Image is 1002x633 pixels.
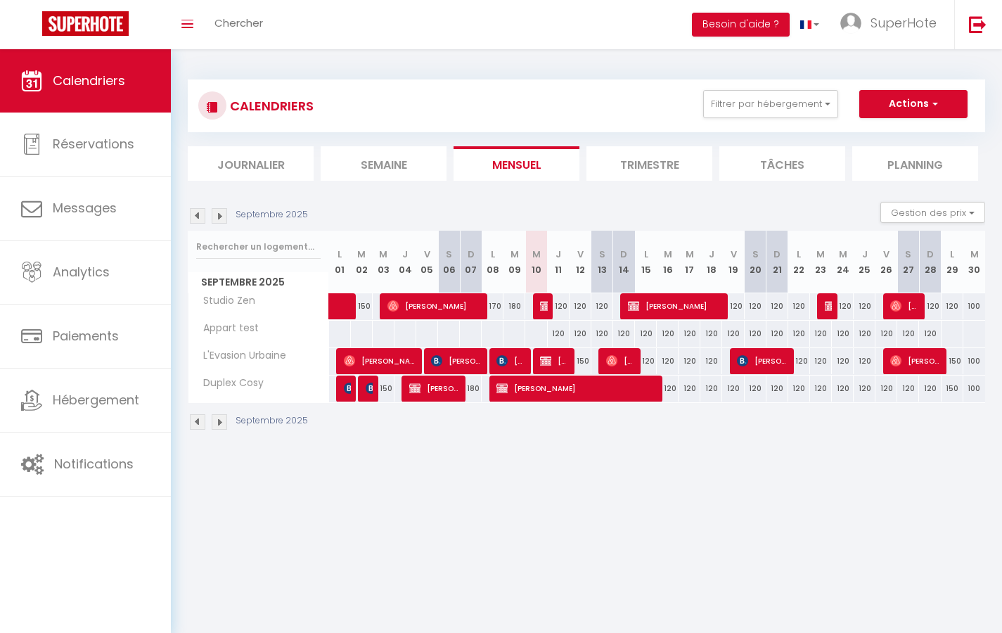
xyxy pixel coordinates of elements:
div: 120 [810,376,832,402]
div: 150 [570,348,591,374]
div: 120 [570,293,591,319]
div: 170 [482,293,503,319]
div: 120 [679,321,700,347]
button: Gestion des prix [880,202,985,223]
div: 120 [679,376,700,402]
div: 120 [788,293,810,319]
span: [PERSON_NAME] [409,375,460,402]
th: 29 [942,231,963,293]
abbr: M [357,248,366,261]
th: 12 [570,231,591,293]
span: Analytics [53,263,110,281]
abbr: L [797,248,801,261]
div: 120 [722,376,744,402]
span: [PERSON_NAME] [387,293,482,319]
span: Studio Zen [191,293,259,309]
li: Planning [852,146,978,181]
div: 120 [788,321,810,347]
abbr: M [816,248,825,261]
div: 120 [788,348,810,374]
span: [PERSON_NAME] [PERSON_NAME] [825,293,832,319]
div: 120 [919,321,941,347]
div: 120 [788,376,810,402]
abbr: V [577,248,584,261]
th: 05 [416,231,438,293]
span: Chercher [214,15,263,30]
th: 14 [613,231,635,293]
th: 30 [963,231,985,293]
abbr: J [555,248,561,261]
span: [PERSON_NAME] [496,347,525,374]
div: 120 [942,293,963,319]
abbr: M [664,248,672,261]
abbr: J [402,248,408,261]
div: 120 [875,321,897,347]
th: 18 [700,231,722,293]
abbr: M [510,248,519,261]
div: 120 [635,321,657,347]
span: [PERSON_NAME] [496,375,656,402]
div: 120 [591,293,613,319]
div: 120 [897,321,919,347]
div: 120 [613,321,635,347]
span: [PERSON_NAME] [344,347,416,374]
div: 120 [832,376,854,402]
th: 02 [351,231,373,293]
div: 120 [700,348,722,374]
div: 120 [766,293,788,319]
div: 120 [722,293,744,319]
abbr: D [927,248,934,261]
th: 21 [766,231,788,293]
abbr: S [752,248,759,261]
abbr: S [599,248,605,261]
th: 19 [722,231,744,293]
span: Notifications [54,455,134,473]
div: 150 [373,376,394,402]
span: [PERSON_NAME] [431,347,482,374]
div: 120 [745,293,766,319]
div: 120 [919,293,941,319]
span: Appart test [191,321,262,336]
span: Septembre 2025 [188,272,328,293]
abbr: M [379,248,387,261]
div: 120 [635,348,657,374]
div: 120 [700,376,722,402]
th: 03 [373,231,394,293]
th: 24 [832,231,854,293]
img: Super Booking [42,11,129,36]
span: [PERSON_NAME] [890,347,941,374]
div: 120 [657,348,679,374]
th: 06 [438,231,460,293]
button: Ouvrir le widget de chat LiveChat [11,6,53,48]
th: 23 [810,231,832,293]
button: Filtrer par hébergement [703,90,838,118]
abbr: S [446,248,452,261]
div: 120 [766,376,788,402]
span: L'Evasion Urbaine [191,348,290,364]
div: 120 [570,321,591,347]
span: [PERSON_NAME] [366,375,373,402]
li: Tâches [719,146,845,181]
abbr: V [731,248,737,261]
abbr: S [905,248,911,261]
th: 01 [329,231,351,293]
span: Patureau Léa [344,375,351,402]
th: 15 [635,231,657,293]
span: Messages [53,199,117,217]
span: [PERSON_NAME] [737,347,788,374]
th: 25 [854,231,875,293]
div: 120 [548,321,570,347]
div: 120 [832,321,854,347]
th: 17 [679,231,700,293]
div: 120 [810,348,832,374]
span: [PERSON_NAME] [540,293,547,319]
div: 120 [657,376,679,402]
th: 27 [897,231,919,293]
th: 11 [548,231,570,293]
span: [PERSON_NAME] [606,347,635,374]
span: Hébergement [53,391,139,409]
div: 120 [897,376,919,402]
div: 120 [591,321,613,347]
div: 120 [679,348,700,374]
span: [PERSON_NAME] [540,347,569,374]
